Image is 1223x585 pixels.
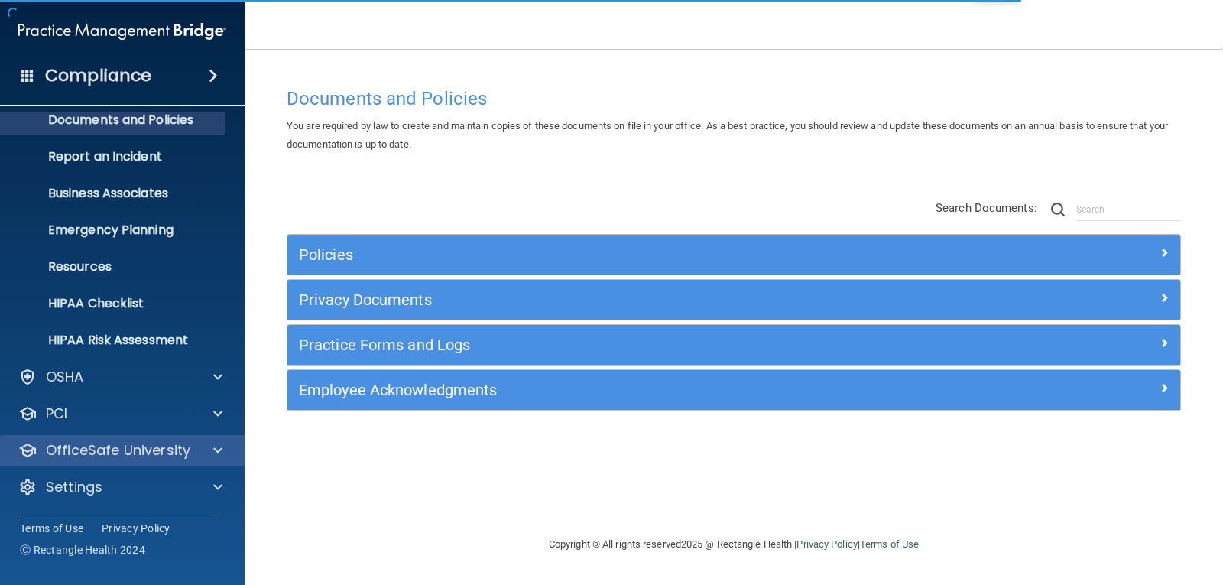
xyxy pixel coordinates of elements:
[455,520,1013,569] div: Copyright © All rights reserved 2025 @ Rectangle Health | |
[46,441,190,460] p: OfficeSafe University
[10,186,219,201] p: Business Associates
[936,201,1037,215] span: Search Documents:
[959,476,1205,538] iframe: Drift Widget Chat Controller
[1051,203,1065,216] img: ic-search.3b580494.png
[18,368,222,386] a: OSHA
[20,521,83,536] a: Terms of Use
[299,333,1169,357] a: Practice Forms and Logs
[299,291,946,308] h5: Privacy Documents
[10,333,219,348] p: HIPAA Risk Assessment
[860,538,919,550] a: Terms of Use
[299,382,946,398] h5: Employee Acknowledgments
[299,246,946,263] h5: Policies
[299,288,1169,312] a: Privacy Documents
[287,89,1181,109] h4: Documents and Policies
[18,405,222,423] a: PCI
[10,296,219,311] p: HIPAA Checklist
[287,120,1168,150] span: You are required by law to create and maintain copies of these documents on file in your office. ...
[10,112,219,128] p: Documents and Policies
[20,542,145,557] span: Ⓒ Rectangle Health 2024
[46,368,84,386] p: OSHA
[18,478,222,496] a: Settings
[18,441,222,460] a: OfficeSafe University
[102,521,170,536] a: Privacy Policy
[299,336,946,353] h5: Practice Forms and Logs
[45,65,151,86] h4: Compliance
[18,16,226,47] img: PMB logo
[299,242,1169,267] a: Policies
[10,223,219,238] p: Emergency Planning
[299,378,1169,402] a: Employee Acknowledgments
[46,405,67,423] p: PCI
[10,259,219,275] p: Resources
[796,538,857,550] a: Privacy Policy
[46,478,102,496] p: Settings
[1076,198,1181,221] input: Search
[10,149,219,164] p: Report an Incident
